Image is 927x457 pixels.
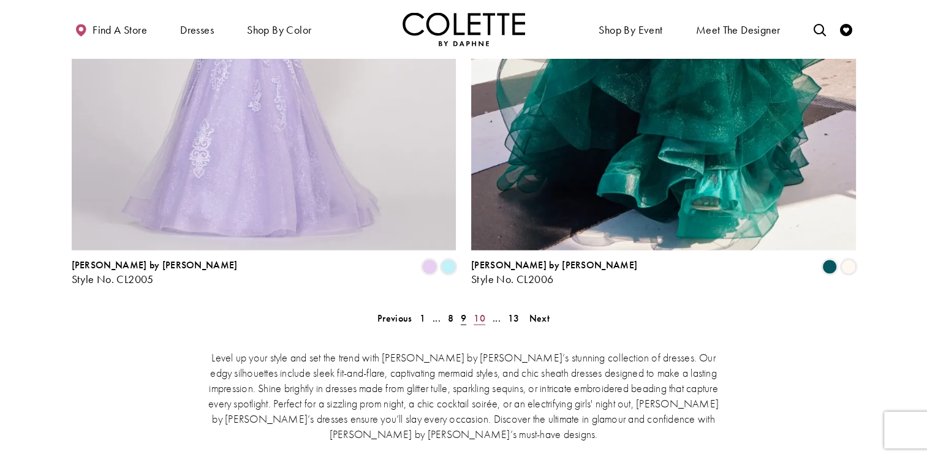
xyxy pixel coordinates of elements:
span: Shop By Event [599,24,662,36]
img: Colette by Daphne [403,12,525,46]
span: Style No. CL2005 [72,271,154,285]
div: Colette by Daphne Style No. CL2006 [471,259,637,285]
a: Toggle search [810,12,828,46]
span: 13 [508,311,520,324]
span: Dresses [180,24,214,36]
span: 10 [474,311,485,324]
span: 1 [420,311,425,324]
span: Find a store [93,24,147,36]
span: Next [529,311,550,324]
span: 9 [461,311,466,324]
span: Shop by color [244,12,314,46]
a: ... [489,309,504,327]
i: Light Blue [441,259,456,274]
span: ... [493,311,501,324]
a: 10 [470,309,489,327]
span: Shop By Event [596,12,665,46]
span: [PERSON_NAME] by [PERSON_NAME] [72,258,238,271]
a: 8 [444,309,457,327]
a: 1 [416,309,429,327]
i: Spruce [822,259,837,274]
div: Colette by Daphne Style No. CL2005 [72,259,238,285]
a: Meet the designer [693,12,784,46]
span: Previous [377,311,412,324]
span: Shop by color [247,24,311,36]
a: Visit Home Page [403,12,525,46]
span: Meet the designer [696,24,781,36]
a: Check Wishlist [837,12,855,46]
span: 8 [448,311,453,324]
span: Style No. CL2006 [471,271,553,285]
a: Prev Page [374,309,415,327]
a: Next Page [526,309,553,327]
i: Diamond White [841,259,856,274]
span: ... [433,311,441,324]
span: [PERSON_NAME] by [PERSON_NAME] [471,258,637,271]
a: ... [429,309,444,327]
i: Lilac [422,259,437,274]
a: 13 [504,309,523,327]
span: Dresses [177,12,217,46]
a: Find a store [72,12,150,46]
span: Current page [457,309,470,327]
p: Level up your style and set the trend with [PERSON_NAME] by [PERSON_NAME]’s stunning collection o... [203,349,724,441]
